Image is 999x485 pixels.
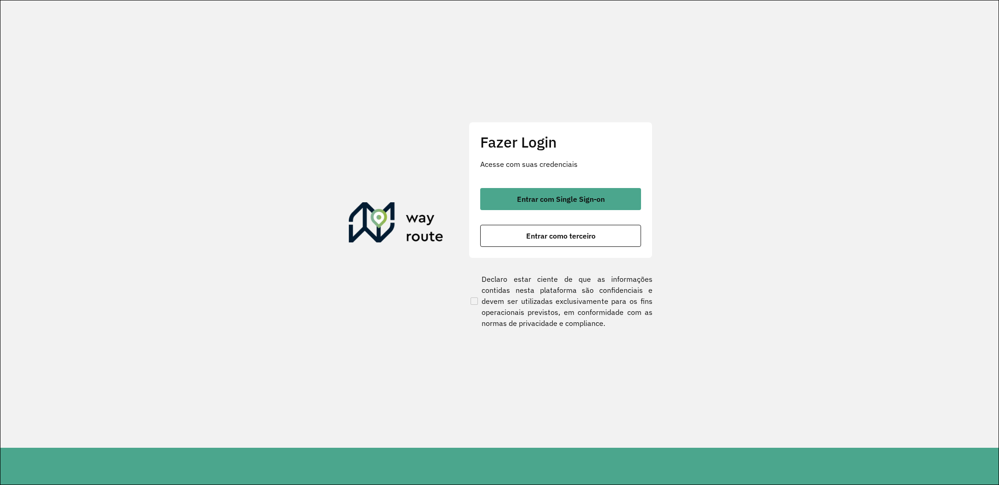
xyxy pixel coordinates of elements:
p: Acesse com suas credenciais [480,159,641,170]
span: Entrar com Single Sign-on [517,195,605,203]
button: button [480,225,641,247]
h2: Fazer Login [480,133,641,151]
img: Roteirizador AmbevTech [349,202,443,246]
button: button [480,188,641,210]
span: Entrar como terceiro [526,232,596,240]
label: Declaro estar ciente de que as informações contidas nesta plataforma são confidenciais e devem se... [469,274,653,329]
